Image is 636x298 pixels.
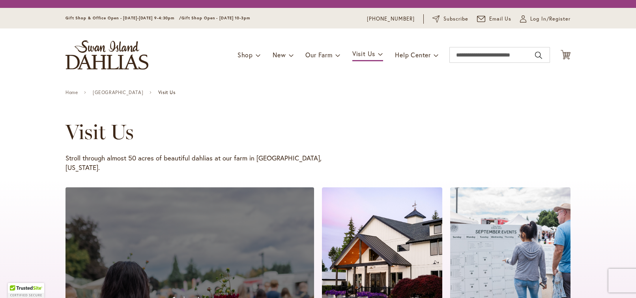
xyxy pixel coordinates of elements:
span: Visit Us [158,90,176,95]
span: Visit Us [352,49,375,58]
span: Subscribe [443,15,468,23]
span: Gift Shop & Office Open - [DATE]-[DATE] 9-4:30pm / [65,15,181,21]
a: Email Us [477,15,512,23]
span: Shop [238,51,253,59]
button: Search [535,49,542,62]
span: Log In/Register [530,15,571,23]
span: Email Us [489,15,512,23]
a: [PHONE_NUMBER] [367,15,415,23]
span: Gift Shop Open - [DATE] 10-3pm [181,15,250,21]
a: [GEOGRAPHIC_DATA] [93,90,143,95]
a: Log In/Register [520,15,571,23]
span: Our Farm [305,51,332,59]
a: store logo [65,40,148,70]
a: Home [65,90,78,95]
a: Subscribe [432,15,468,23]
span: New [273,51,286,59]
span: Help Center [395,51,431,59]
p: Stroll through almost 50 acres of beautiful dahlias at our farm in [GEOGRAPHIC_DATA], [US_STATE]. [65,153,322,172]
h1: Visit Us [65,120,548,144]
